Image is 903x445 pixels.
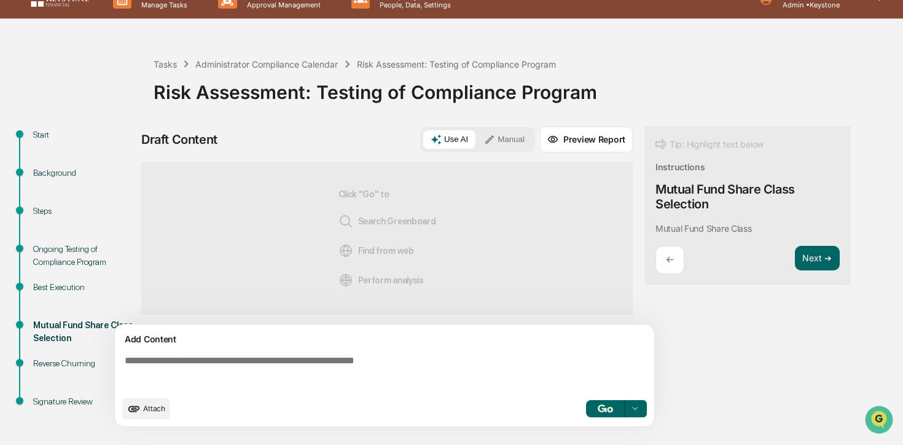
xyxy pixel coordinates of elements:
div: Start new chat [42,94,201,106]
p: Approval Management [237,1,327,9]
div: 🔎 [12,179,22,189]
div: Mutual Fund Share Class Selection [33,319,134,345]
span: Search Greenboard [338,214,436,229]
div: 🗄️ [89,156,99,166]
a: 🗄️Attestations [84,150,157,172]
div: Instructions [655,162,705,172]
p: ← [666,254,674,266]
iframe: Open customer support [864,404,897,438]
img: Search [338,214,353,229]
div: Background [33,167,134,179]
a: 🔎Data Lookup [7,173,82,195]
a: Powered byPylon [87,208,149,218]
div: Tasks [154,59,177,69]
button: Preview Report [540,127,633,152]
img: Go [598,404,612,412]
img: 1746055101610-c473b297-6a78-478c-a979-82029cc54cd1 [12,94,34,116]
button: Manual [477,130,532,149]
div: We're available if you need us! [42,106,155,116]
span: Pylon [122,208,149,218]
div: Tip: Highlight text below [655,137,764,152]
div: Signature Review [33,395,134,408]
span: Attestations [101,155,152,167]
button: Next ➔ [795,246,840,271]
span: Perform analysis [338,273,424,288]
button: Start new chat [209,98,224,112]
button: Go [586,400,625,417]
div: Steps [33,205,134,218]
div: Draft Content [141,132,217,147]
div: Mutual Fund Share Class Selection [655,182,840,211]
div: Best Execution [33,281,134,294]
div: Risk Assessment: Testing of Compliance Program [154,71,897,103]
div: Reverse Churning [33,357,134,370]
div: Add Content [122,332,647,347]
div: 🖐️ [12,156,22,166]
img: Web [338,243,353,258]
img: Analysis [338,273,353,288]
span: Preclearance [25,155,79,167]
p: Admin • Keystone [773,1,859,9]
div: Start [33,128,134,141]
p: People, Data, Settings [370,1,457,9]
span: Find from web [338,243,414,258]
div: Administrator Compliance Calendar [195,59,338,69]
button: Use AI [423,130,475,149]
div: Risk Assessment: Testing of Compliance Program [357,59,556,69]
button: upload document [122,398,170,419]
p: How can we help? [12,26,224,45]
div: Click "Go" to [338,183,436,294]
input: Clear [32,56,203,69]
a: 🖐️Preclearance [7,150,84,172]
p: Manage Tasks [131,1,193,9]
div: Ongoing Testing of Compliance Program [33,243,134,269]
p: Mutual Fund Share Class [655,223,752,234]
span: Data Lookup [25,178,77,191]
span: Attach [143,404,165,413]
